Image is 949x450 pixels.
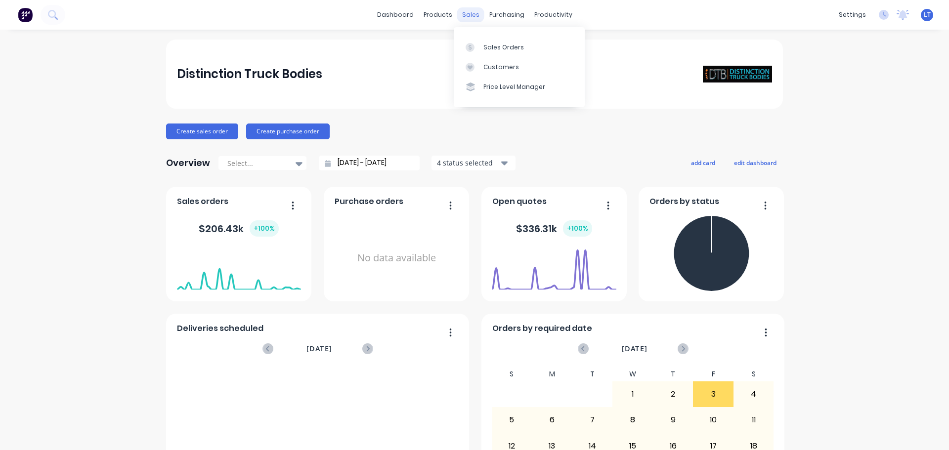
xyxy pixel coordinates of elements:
span: [DATE] [306,343,332,354]
span: Purchase orders [335,196,403,207]
div: M [532,367,572,381]
div: Customers [483,63,519,72]
button: 4 status selected [431,156,516,170]
div: Sales Orders [483,43,524,52]
button: Create purchase order [246,123,330,139]
div: $ 336.31k [516,220,592,237]
div: 10 [693,408,733,432]
span: [DATE] [622,343,647,354]
span: Sales orders [177,196,228,207]
div: sales [457,7,484,22]
button: add card [685,156,722,169]
div: products [419,7,457,22]
button: Create sales order [166,123,238,139]
div: + 100 % [250,220,279,237]
div: S [492,367,532,381]
div: Price Level Manager [483,82,545,91]
div: 1 [613,382,652,407]
div: purchasing [484,7,529,22]
div: settings [834,7,871,22]
a: dashboard [372,7,419,22]
span: Orders by required date [492,323,592,334]
a: Price Level Manager [454,77,585,97]
div: 7 [573,408,612,432]
div: 2 [653,382,693,407]
a: Sales Orders [454,37,585,57]
span: Open quotes [492,196,547,207]
button: edit dashboard [728,156,783,169]
div: 6 [532,408,572,432]
img: Distinction Truck Bodies [703,66,772,83]
div: No data available [335,211,459,305]
div: + 100 % [563,220,592,237]
div: $ 206.43k [199,220,279,237]
div: 8 [613,408,652,432]
div: 4 [734,382,774,407]
span: Orders by status [649,196,719,207]
a: Customers [454,57,585,77]
div: F [693,367,733,381]
div: T [653,367,693,381]
div: W [612,367,653,381]
div: productivity [529,7,577,22]
div: 4 status selected [437,158,499,168]
div: 3 [693,382,733,407]
div: Overview [166,153,210,173]
div: 9 [653,408,693,432]
span: LT [924,10,931,19]
div: T [572,367,613,381]
div: Distinction Truck Bodies [177,64,322,84]
div: 5 [492,408,532,432]
img: Factory [18,7,33,22]
div: S [733,367,774,381]
div: 11 [734,408,774,432]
